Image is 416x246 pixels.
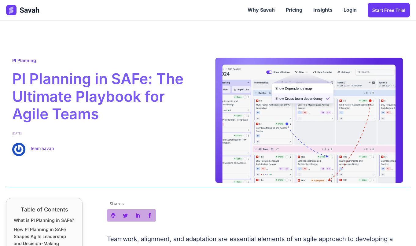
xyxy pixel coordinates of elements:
[368,3,410,17] a: Start Free trial
[338,1,362,20] a: Login
[308,1,338,20] a: Insights
[12,131,22,136] span: [DATE]
[14,217,74,224] a: What is PI Planning in SAFe?
[242,1,280,20] a: Why Savah
[14,206,75,214] div: Table of Contents
[12,70,202,123] span: PI Planning in SAFe: The Ultimate Playbook for Agile Teams
[30,143,54,152] span: Team Savah
[12,58,36,63] a: PI Planning
[110,202,124,206] span: Shares
[280,1,308,20] a: Pricing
